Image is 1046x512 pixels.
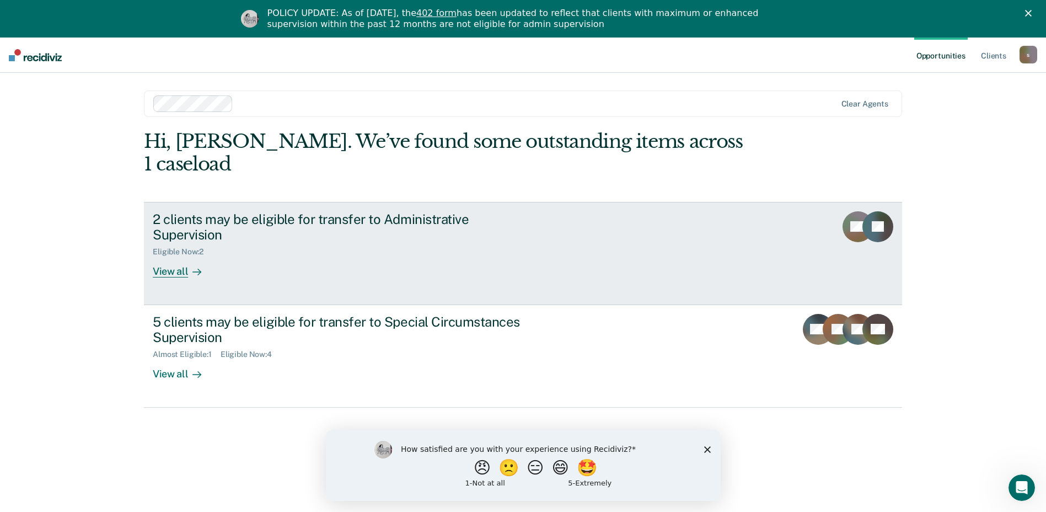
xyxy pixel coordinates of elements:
[144,130,750,175] div: Hi, [PERSON_NAME]. We’ve found some outstanding items across 1 caseload
[144,305,902,408] a: 5 clients may be eligible for transfer to Special Circumstances SupervisionAlmost Eligible:1Eligi...
[9,49,62,61] img: Recidiviz
[841,99,888,109] div: Clear agents
[267,8,788,30] div: POLICY UPDATE: As of [DATE], the has been updated to reflect that clients with maximum or enhance...
[914,38,968,73] a: Opportunities
[1009,474,1035,501] iframe: Intercom live chat
[153,359,214,381] div: View all
[416,8,457,18] a: 402 form
[153,247,212,257] div: Eligible Now : 2
[1020,46,1037,63] button: s
[153,211,540,243] div: 2 clients may be eligible for transfer to Administrative Supervision
[153,257,214,278] div: View all
[326,430,721,501] iframe: Survey by Kim from Recidiviz
[144,202,902,305] a: 2 clients may be eligible for transfer to Administrative SupervisionEligible Now:2View all
[221,350,281,359] div: Eligible Now : 4
[241,10,259,28] img: Profile image for Kim
[1025,10,1036,17] div: Close
[153,314,540,346] div: 5 clients may be eligible for transfer to Special Circumstances Supervision
[979,38,1009,73] a: Clients
[153,350,221,359] div: Almost Eligible : 1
